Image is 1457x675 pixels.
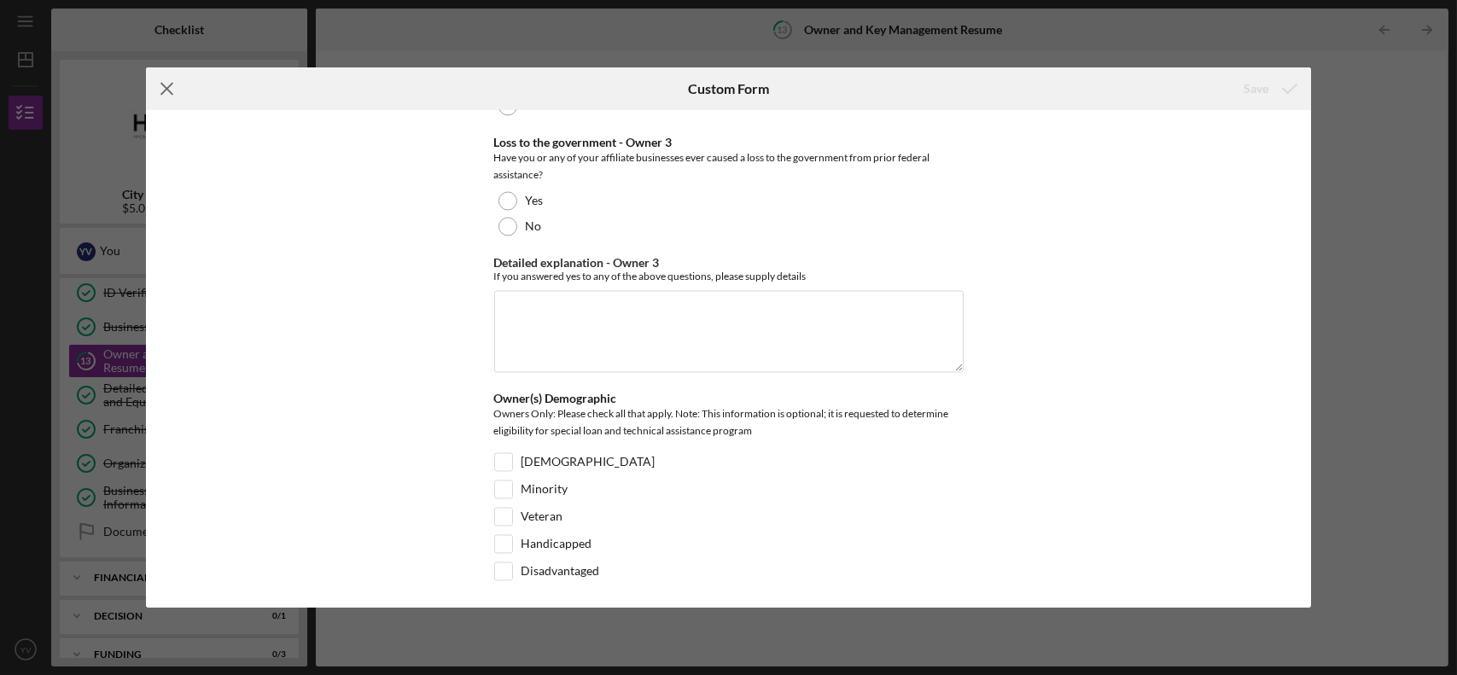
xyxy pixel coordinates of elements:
label: [DEMOGRAPHIC_DATA] [522,454,656,471]
div: Owners Only: Please check all that apply. Note: This information is optional; it is requested to ... [494,406,964,445]
div: Save [1244,72,1268,106]
label: Minority [522,481,568,498]
div: Have you or any of your affiliate businesses ever caused a loss to the government from prior fede... [494,150,964,184]
div: Owner(s) Demographic [494,393,964,406]
div: If you answered yes to any of the above questions, please supply details [494,271,964,283]
h6: Custom Form [688,81,769,96]
label: Detailed explanation - Owner 3 [494,256,660,271]
button: Save [1227,72,1311,106]
label: Disadvantaged [522,563,600,580]
label: No [526,220,542,234]
label: Veteran [522,509,563,526]
div: Loss to the government - Owner 3 [494,137,964,150]
label: Yes [526,195,544,208]
label: Handicapped [522,536,592,553]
